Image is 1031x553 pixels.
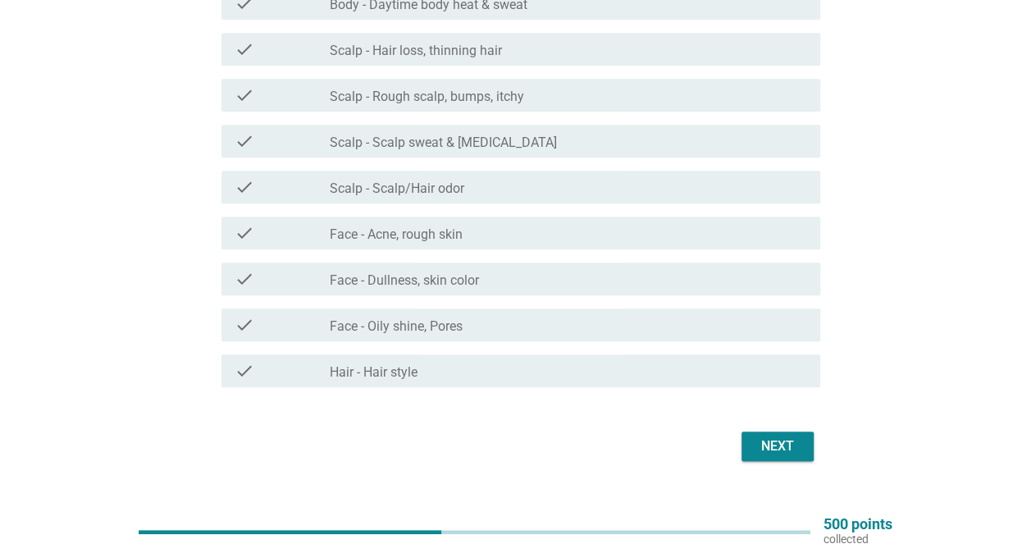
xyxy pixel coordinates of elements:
label: Face - Acne, rough skin [330,226,463,243]
i: check [235,361,254,381]
i: check [235,131,254,151]
i: check [235,269,254,289]
i: check [235,85,254,105]
i: check [235,177,254,197]
p: collected [823,532,892,546]
i: check [235,315,254,335]
i: check [235,39,254,59]
label: Scalp - Rough scalp, bumps, itchy [330,89,524,105]
div: Next [755,436,801,456]
label: Scalp - Scalp/Hair odor [330,181,464,197]
label: Face - Oily shine, Pores [330,318,463,335]
label: Scalp - Hair loss, thinning hair [330,43,502,59]
p: 500 points [823,517,892,532]
label: Scalp - Scalp sweat & [MEDICAL_DATA] [330,135,557,151]
i: check [235,223,254,243]
button: Next [741,432,814,461]
label: Hair - Hair style [330,364,417,381]
label: Face - Dullness, skin color [330,272,479,289]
